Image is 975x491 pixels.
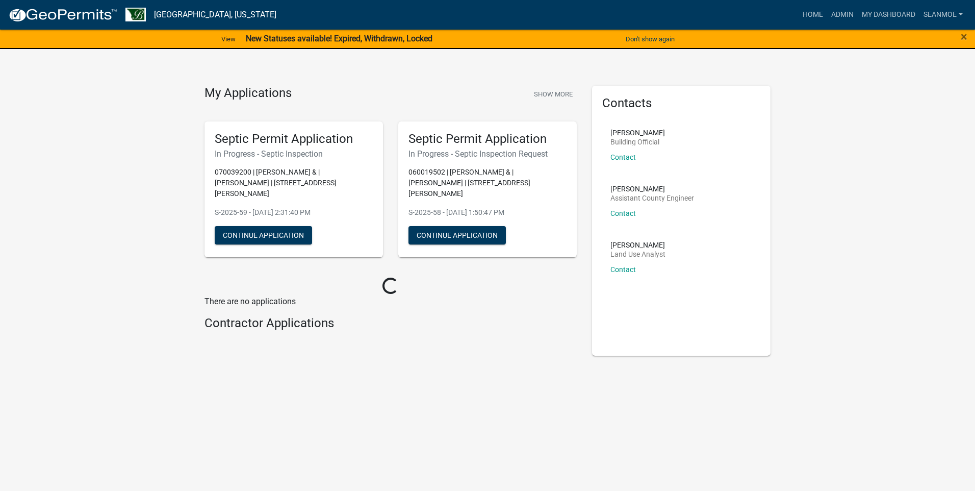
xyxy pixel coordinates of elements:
[622,31,679,47] button: Don't show again
[858,5,919,24] a: My Dashboard
[154,6,276,23] a: [GEOGRAPHIC_DATA], [US_STATE]
[610,251,665,258] p: Land Use Analyst
[215,207,373,218] p: S-2025-59 - [DATE] 2:31:40 PM
[919,5,967,24] a: SeanMoe
[961,30,967,44] span: ×
[827,5,858,24] a: Admin
[799,5,827,24] a: Home
[125,8,146,21] img: Benton County, Minnesota
[215,226,312,244] button: Continue Application
[610,153,636,161] a: Contact
[408,226,506,244] button: Continue Application
[408,167,567,199] p: 060019502 | [PERSON_NAME] & | [PERSON_NAME] | [STREET_ADDRESS][PERSON_NAME]
[610,129,665,136] p: [PERSON_NAME]
[204,296,577,308] p: There are no applications
[204,316,577,331] h4: Contractor Applications
[215,167,373,199] p: 070039200 | [PERSON_NAME] & | [PERSON_NAME] | [STREET_ADDRESS][PERSON_NAME]
[602,96,760,111] h5: Contacts
[610,194,694,202] p: Assistant County Engineer
[961,31,967,43] button: Close
[610,209,636,217] a: Contact
[610,185,694,192] p: [PERSON_NAME]
[408,149,567,159] h6: In Progress - Septic Inspection Request
[204,316,577,335] wm-workflow-list-section: Contractor Applications
[246,34,432,43] strong: New Statuses available! Expired, Withdrawn, Locked
[610,138,665,145] p: Building Official
[215,132,373,146] h5: Septic Permit Application
[217,31,240,47] a: View
[610,241,665,249] p: [PERSON_NAME]
[204,86,292,101] h4: My Applications
[215,149,373,159] h6: In Progress - Septic Inspection
[610,265,636,274] a: Contact
[408,207,567,218] p: S-2025-58 - [DATE] 1:50:47 PM
[408,132,567,146] h5: Septic Permit Application
[530,86,577,103] button: Show More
